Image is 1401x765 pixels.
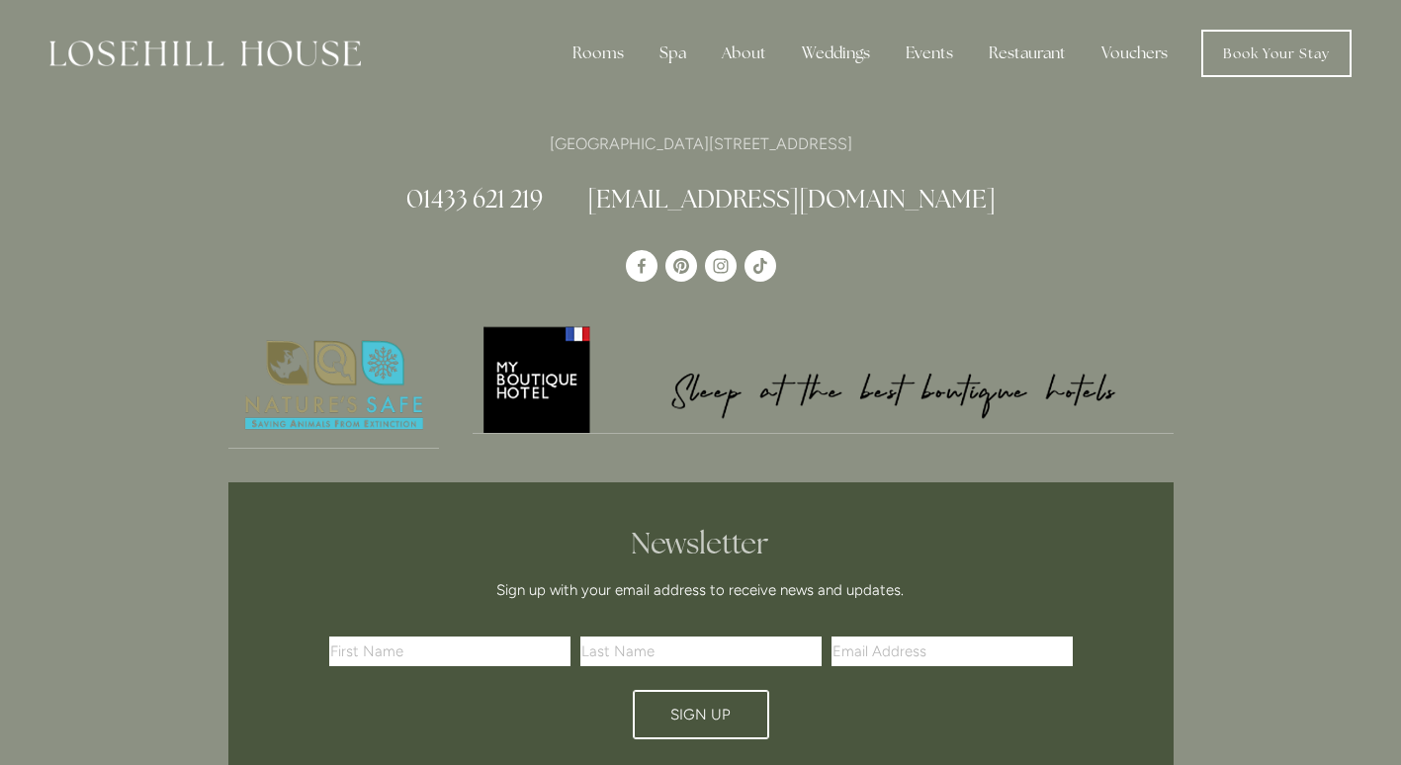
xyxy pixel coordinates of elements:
[705,250,737,282] a: Instagram
[706,34,782,73] div: About
[744,250,776,282] a: TikTok
[1201,30,1352,77] a: Book Your Stay
[665,250,697,282] a: Pinterest
[633,690,769,739] button: Sign Up
[580,637,822,666] input: Last Name
[336,578,1066,602] p: Sign up with your email address to receive news and updates.
[832,637,1073,666] input: Email Address
[973,34,1082,73] div: Restaurant
[1086,34,1183,73] a: Vouchers
[228,130,1174,157] p: [GEOGRAPHIC_DATA][STREET_ADDRESS]
[228,323,440,448] img: Nature's Safe - Logo
[587,183,996,214] a: [EMAIL_ADDRESS][DOMAIN_NAME]
[329,637,570,666] input: First Name
[670,706,731,723] span: Sign Up
[406,183,543,214] a: 01433 621 219
[890,34,969,73] div: Events
[626,250,657,282] a: Losehill House Hotel & Spa
[49,41,361,66] img: Losehill House
[228,323,440,449] a: Nature's Safe - Logo
[473,323,1174,434] a: My Boutique Hotel - Logo
[473,323,1174,433] img: My Boutique Hotel - Logo
[644,34,702,73] div: Spa
[557,34,640,73] div: Rooms
[336,526,1066,561] h2: Newsletter
[786,34,886,73] div: Weddings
